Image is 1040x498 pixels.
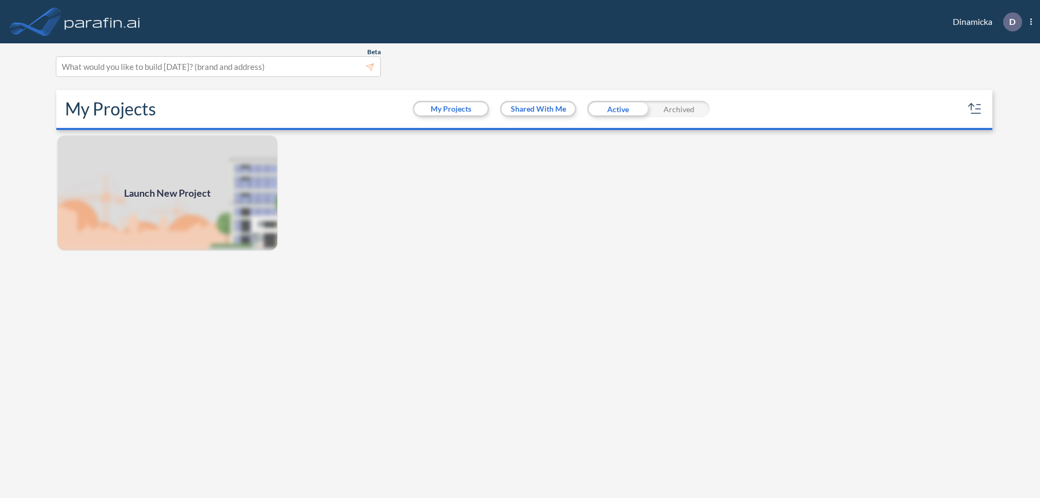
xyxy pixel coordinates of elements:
[65,99,156,119] h2: My Projects
[367,48,381,56] span: Beta
[966,100,984,118] button: sort
[502,102,575,115] button: Shared With Me
[414,102,487,115] button: My Projects
[1009,17,1016,27] p: D
[62,11,142,33] img: logo
[56,134,278,251] img: add
[587,101,648,117] div: Active
[124,186,211,201] span: Launch New Project
[56,134,278,251] a: Launch New Project
[937,12,1032,31] div: Dinamicka
[648,101,710,117] div: Archived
